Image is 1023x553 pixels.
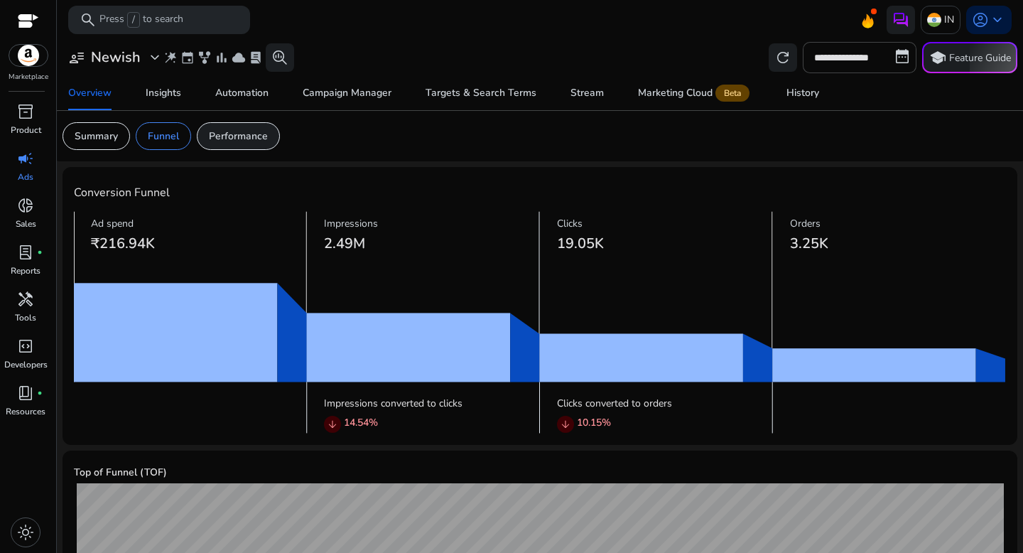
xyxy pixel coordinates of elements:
[715,85,749,102] span: Beta
[344,415,378,430] p: 14.54
[266,43,294,72] button: search_insights
[929,49,946,66] span: school
[17,385,34,402] span: book_4
[6,405,45,418] p: Resources
[324,234,365,253] span: 2.49M
[91,49,141,66] h3: Newish
[327,419,338,430] span: arrow_downward
[80,11,97,28] span: search
[209,129,268,144] p: Performance
[972,11,989,28] span: account_circle
[127,12,140,28] span: /
[769,43,797,72] button: refresh
[16,218,36,230] p: Sales
[560,419,571,430] span: arrow_downward
[949,51,1011,65] p: Feature Guide
[68,88,112,98] div: Overview
[18,171,33,183] p: Ads
[75,129,118,144] p: Summary
[271,49,288,66] span: search_insights
[37,249,43,255] span: fiber_manual_record
[68,49,85,66] span: user_attributes
[215,88,269,98] div: Automation
[324,216,540,231] p: Impressions
[602,416,611,429] span: %
[638,87,752,99] div: Marketing Cloud
[74,467,1006,479] h5: Top of Funnel (TOF)
[9,72,48,82] p: Marketplace
[369,416,378,429] span: %
[17,244,34,261] span: lab_profile
[324,396,540,411] p: Impressions converted to clicks
[148,129,179,144] p: Funnel
[74,184,1006,201] h4: Conversion Funnel
[215,50,229,65] span: bar_chart
[557,234,604,253] span: 19.05K
[17,524,34,541] span: light_mode
[17,338,34,355] span: code_blocks
[163,50,178,65] span: wand_stars
[180,50,195,65] span: event
[197,50,212,65] span: family_history
[944,7,954,32] p: IN
[15,311,36,324] p: Tools
[570,88,604,98] div: Stream
[303,88,391,98] div: Campaign Manager
[577,415,611,430] p: 10.15
[146,49,163,66] span: expand_more
[17,197,34,214] span: donut_small
[17,291,34,308] span: handyman
[146,88,181,98] div: Insights
[922,42,1017,73] button: schoolFeature Guide
[790,234,828,253] span: 3.25K
[774,49,791,66] span: refresh
[17,150,34,167] span: campaign
[91,216,307,231] p: Ad spend
[790,216,1006,231] p: Orders
[4,358,48,371] p: Developers
[17,103,34,120] span: inventory_2
[91,234,155,253] span: ₹216.94K
[249,50,263,65] span: lab_profile
[11,124,41,136] p: Product
[927,13,941,27] img: in.svg
[557,396,773,411] p: Clicks converted to orders
[99,12,183,28] p: Press to search
[11,264,40,277] p: Reports
[426,88,536,98] div: Targets & Search Terms
[989,11,1006,28] span: keyboard_arrow_down
[557,216,773,231] p: Clicks
[786,88,819,98] div: History
[232,50,246,65] span: cloud
[37,390,43,396] span: fiber_manual_record
[9,45,48,66] img: amazon.svg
